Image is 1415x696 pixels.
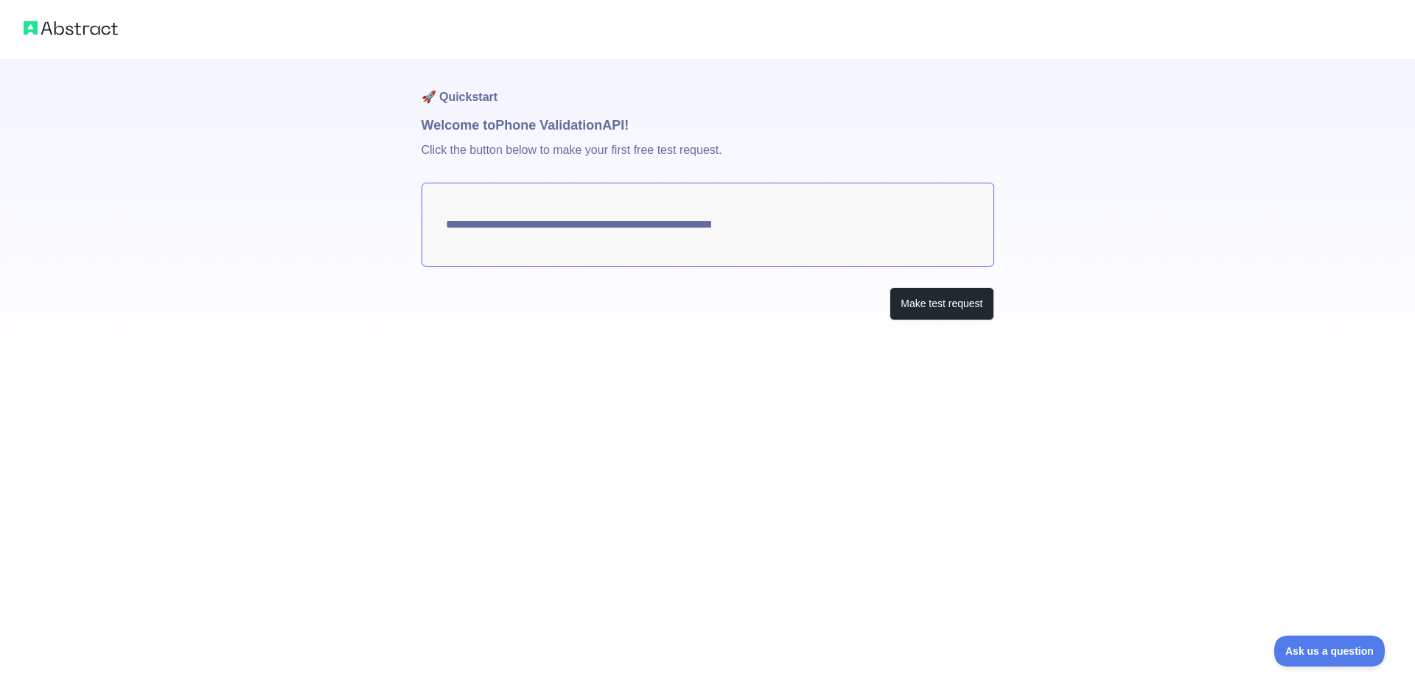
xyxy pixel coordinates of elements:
h1: 🚀 Quickstart [422,59,994,115]
button: Make test request [890,287,993,320]
p: Click the button below to make your first free test request. [422,136,994,183]
img: Abstract logo [24,18,118,38]
h1: Welcome to Phone Validation API! [422,115,994,136]
iframe: Toggle Customer Support [1274,636,1386,667]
